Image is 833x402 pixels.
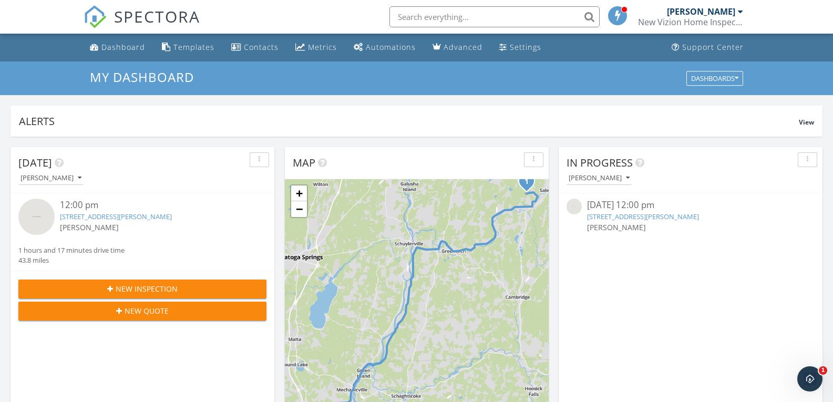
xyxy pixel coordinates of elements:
div: 43.8 miles [18,255,125,265]
a: Settings [495,38,546,57]
span: [PERSON_NAME] [587,222,646,232]
button: New Inspection [18,280,266,298]
i: 1 [525,178,529,185]
span: View [799,118,814,127]
a: Contacts [227,38,283,57]
a: [DATE] 12:00 pm [STREET_ADDRESS][PERSON_NAME] [PERSON_NAME] [567,199,815,245]
div: Support Center [682,42,744,52]
span: New Quote [125,305,169,316]
div: [PERSON_NAME] [667,6,735,17]
a: Zoom out [291,201,307,217]
div: Templates [173,42,214,52]
div: Alerts [19,114,799,128]
span: Map [293,156,315,170]
span: [DATE] [18,156,52,170]
a: 12:00 pm [STREET_ADDRESS][PERSON_NAME] [PERSON_NAME] 1 hours and 17 minutes drive time 43.8 miles [18,199,266,265]
button: [PERSON_NAME] [567,171,632,185]
div: [PERSON_NAME] [569,174,630,182]
span: SPECTORA [114,5,200,27]
span: 1 [819,366,827,375]
div: Dashboard [101,42,145,52]
a: [STREET_ADDRESS][PERSON_NAME] [587,212,699,221]
span: New Inspection [116,283,178,294]
iframe: Intercom live chat [797,366,822,391]
a: [STREET_ADDRESS][PERSON_NAME] [60,212,172,221]
button: Dashboards [686,71,743,86]
a: Automations (Basic) [349,38,420,57]
div: [DATE] 12:00 pm [587,199,794,212]
input: Search everything... [389,6,600,27]
div: Settings [510,42,541,52]
div: [PERSON_NAME] [20,174,81,182]
img: streetview [567,199,582,214]
a: Support Center [667,38,748,57]
span: [PERSON_NAME] [60,222,119,232]
div: Dashboards [691,75,738,82]
a: Metrics [291,38,341,57]
a: Templates [158,38,219,57]
div: Metrics [308,42,337,52]
div: 12:00 pm [60,199,246,212]
button: [PERSON_NAME] [18,171,84,185]
button: New Quote [18,302,266,321]
a: SPECTORA [84,14,200,36]
div: New Vizion Home Inspections [638,17,743,27]
a: Zoom in [291,185,307,201]
div: Automations [366,42,416,52]
div: Advanced [444,42,482,52]
span: My Dashboard [90,68,194,86]
div: 1 hours and 17 minutes drive time [18,245,125,255]
img: streetview [18,199,55,235]
span: In Progress [567,156,633,170]
a: Advanced [428,38,487,57]
img: The Best Home Inspection Software - Spectora [84,5,107,28]
a: Dashboard [86,38,149,57]
div: Contacts [244,42,279,52]
div: 141 Coon Ln, Salem, NY 12865 [527,181,533,187]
